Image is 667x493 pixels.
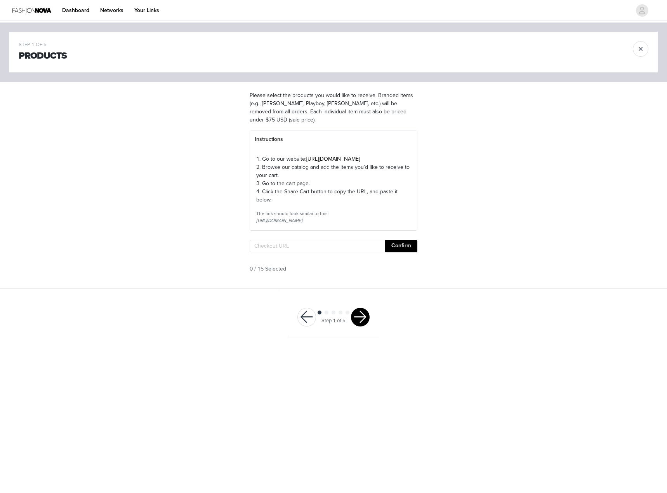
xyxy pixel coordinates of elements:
div: avatar [638,4,646,17]
p: 1. Go to our website: [256,155,411,163]
button: Confirm [385,240,417,252]
span: 0 / 15 Selected [250,265,286,273]
h1: Products [19,49,67,63]
a: [URL][DOMAIN_NAME] [306,156,360,162]
div: Instructions [250,130,417,148]
p: 4. Click the Share Cart button to copy the URL, and paste it below. [256,187,411,204]
p: Please select the products you would like to receive. Branded items (e.g., [PERSON_NAME], Playboy... [250,91,417,124]
a: Dashboard [57,2,94,19]
a: Your Links [130,2,164,19]
img: Fashion Nova Logo [12,2,51,19]
p: 2. Browse our catalog and add the items you’d like to receive to your cart. [256,163,411,179]
div: The link should look similar to this: [256,210,411,217]
p: 3. Go to the cart page. [256,179,411,187]
a: Networks [96,2,128,19]
input: Checkout URL [250,240,385,252]
div: STEP 1 OF 5 [19,41,67,49]
div: Step 1 of 5 [321,317,346,325]
div: [URL][DOMAIN_NAME] [256,217,411,224]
